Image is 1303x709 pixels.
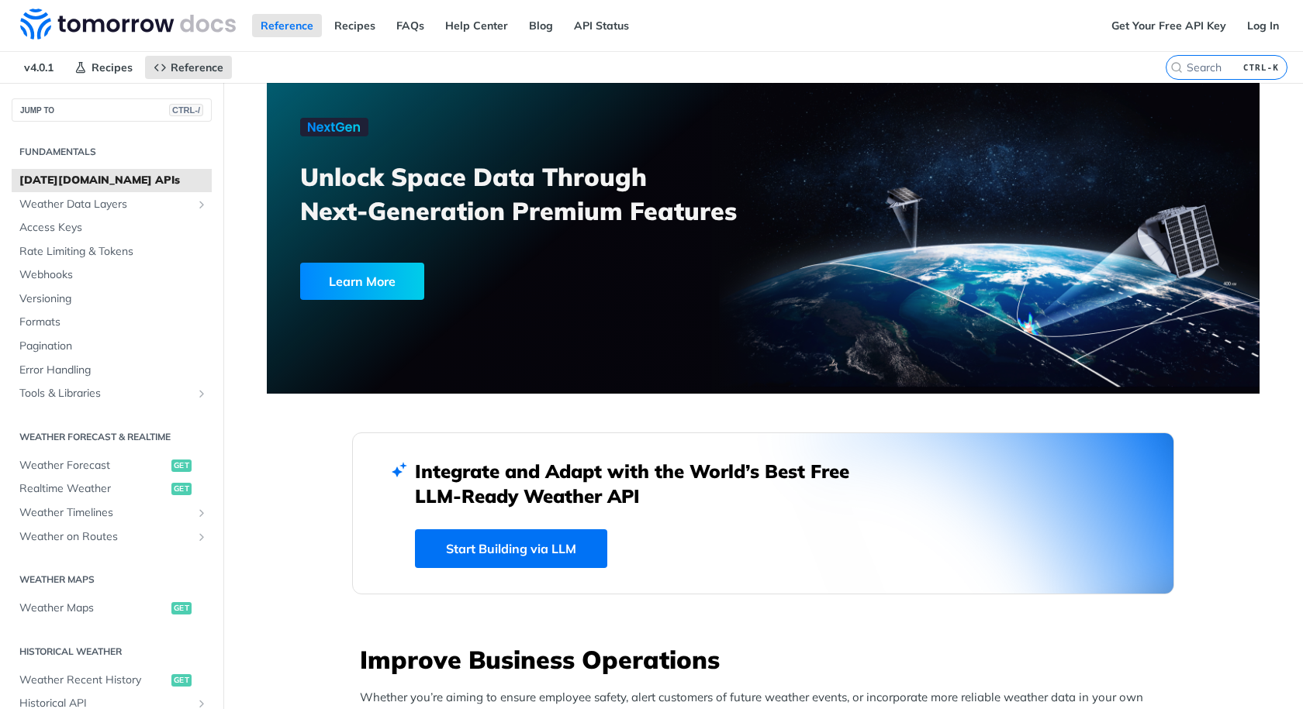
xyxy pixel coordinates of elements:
[171,60,223,74] span: Reference
[415,529,607,568] a: Start Building via LLM
[12,263,212,287] a: Webhooks
[300,118,368,136] img: NextGen
[16,56,62,79] span: v4.0.1
[12,98,212,122] button: JUMP TOCTRL-/
[19,244,208,260] span: Rate Limiting & Tokens
[520,14,562,37] a: Blog
[195,507,208,519] button: Show subpages for Weather Timelines
[415,459,873,508] h2: Integrate and Adapt with the World’s Best Free LLM-Ready Weather API
[12,454,212,477] a: Weather Forecastget
[12,240,212,263] a: Rate Limiting & Tokens
[92,60,133,74] span: Recipes
[171,674,192,687] span: get
[19,458,168,473] span: Weather Forecast
[20,9,236,40] img: Tomorrow.io Weather API Docs
[19,505,192,521] span: Weather Timelines
[12,382,212,405] a: Tools & LibrariesShow subpages for Tools & Libraries
[300,160,780,228] h3: Unlock Space Data Through Next-Generation Premium Features
[195,387,208,400] button: Show subpages for Tools & Libraries
[12,287,212,311] a: Versioning
[12,216,212,239] a: Access Keys
[19,267,208,283] span: Webhooks
[19,363,208,378] span: Error Handling
[565,14,638,37] a: API Status
[300,263,424,300] div: Learn More
[12,645,212,659] h2: Historical Weather
[19,291,208,307] span: Versioning
[12,597,212,620] a: Weather Mapsget
[66,56,141,79] a: Recipes
[171,602,192,614] span: get
[1170,61,1183,74] svg: Search
[19,481,168,497] span: Realtime Weather
[1239,14,1287,37] a: Log In
[19,529,192,545] span: Weather on Routes
[326,14,384,37] a: Recipes
[12,501,212,525] a: Weather TimelinesShow subpages for Weather Timelines
[19,601,168,616] span: Weather Maps
[19,173,208,188] span: [DATE][DOMAIN_NAME] APIs
[19,386,192,401] span: Tools & Libraries
[12,477,212,501] a: Realtime Weatherget
[19,315,208,330] span: Formats
[1239,60,1283,75] kbd: CTRL-K
[19,673,168,688] span: Weather Recent History
[19,220,208,236] span: Access Keys
[388,14,433,37] a: FAQs
[12,169,212,192] a: [DATE][DOMAIN_NAME] APIs
[1103,14,1235,37] a: Get Your Free API Key
[12,430,212,444] h2: Weather Forecast & realtime
[12,573,212,587] h2: Weather Maps
[12,669,212,692] a: Weather Recent Historyget
[171,483,192,495] span: get
[300,263,684,300] a: Learn More
[171,459,192,472] span: get
[12,311,212,334] a: Formats
[360,642,1174,676] h3: Improve Business Operations
[252,14,322,37] a: Reference
[12,193,212,216] a: Weather Data LayersShow subpages for Weather Data Layers
[437,14,517,37] a: Help Center
[195,531,208,543] button: Show subpages for Weather on Routes
[12,359,212,382] a: Error Handling
[12,525,212,549] a: Weather on RoutesShow subpages for Weather on Routes
[195,198,208,211] button: Show subpages for Weather Data Layers
[145,56,232,79] a: Reference
[19,197,192,212] span: Weather Data Layers
[12,335,212,358] a: Pagination
[12,145,212,159] h2: Fundamentals
[19,339,208,354] span: Pagination
[169,104,203,116] span: CTRL-/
